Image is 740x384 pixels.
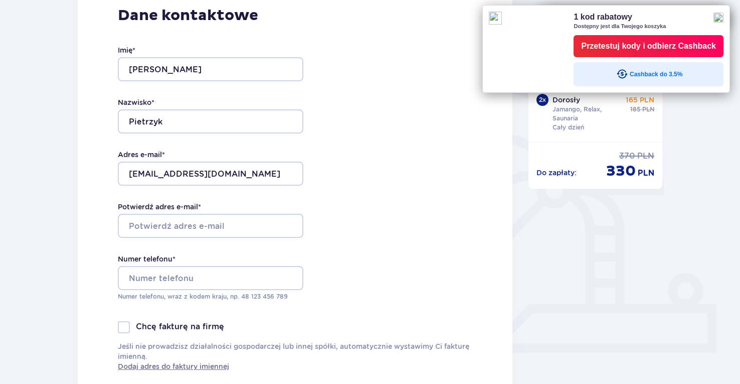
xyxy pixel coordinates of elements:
a: Dodaj adres do faktury imiennej [118,361,229,371]
p: 330 [606,162,636,181]
p: Jamango, Relax, Saunaria [552,105,622,123]
p: Dane kontaktowe [118,6,472,25]
input: Imię [118,57,303,81]
label: Potwierdź adres e-mail * [118,202,201,212]
input: Numer telefonu [118,266,303,290]
p: Dorosły [552,95,580,105]
p: Numer telefonu, wraz z kodem kraju, np. 48 ​123 ​456 ​789 [118,292,303,301]
p: PLN [642,105,654,114]
label: Numer telefonu * [118,254,175,264]
p: PLN [638,168,654,179]
p: 370 [619,151,635,162]
label: Nazwisko * [118,97,154,107]
label: Adres e-mail * [118,150,165,160]
p: 165 PLN [626,95,654,105]
input: Potwierdź adres e-mail [118,214,303,238]
p: Do zapłaty : [536,168,577,178]
div: 2 x [536,94,548,106]
p: PLN [637,151,654,162]
label: Imię * [118,45,135,55]
p: Cały dzień [552,123,584,132]
input: Adres e-mail [118,162,303,186]
p: Chcę fakturę na firmę [136,321,224,332]
p: Jeśli nie prowadzisz działalności gospodarczej lub innej spółki, automatycznie wystawimy Ci faktu... [118,341,472,371]
input: Nazwisko [118,109,303,134]
p: 185 [630,105,640,114]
